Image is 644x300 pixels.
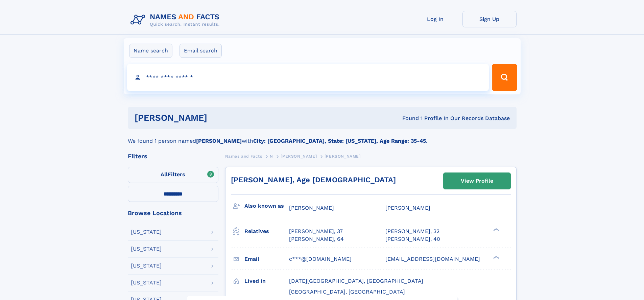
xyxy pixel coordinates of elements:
[289,205,334,211] span: [PERSON_NAME]
[196,138,242,144] b: [PERSON_NAME]
[128,153,218,159] div: Filters
[492,64,517,91] button: Search Button
[180,44,222,58] label: Email search
[131,229,162,235] div: [US_STATE]
[135,114,305,122] h1: [PERSON_NAME]
[461,173,493,189] div: View Profile
[289,228,343,235] a: [PERSON_NAME], 37
[305,115,510,122] div: Found 1 Profile In Our Records Database
[225,152,262,160] a: Names and Facts
[131,263,162,269] div: [US_STATE]
[325,154,361,159] span: [PERSON_NAME]
[289,256,352,262] span: c***@[DOMAIN_NAME]
[244,226,289,237] h3: Relatives
[127,64,489,91] input: search input
[270,152,273,160] a: N
[281,152,317,160] a: [PERSON_NAME]
[131,280,162,285] div: [US_STATE]
[289,235,344,243] a: [PERSON_NAME], 64
[128,167,218,183] label: Filters
[129,44,172,58] label: Name search
[385,205,430,211] span: [PERSON_NAME]
[128,129,517,145] div: We found 1 person named with .
[128,11,225,29] img: Logo Names and Facts
[131,246,162,252] div: [US_STATE]
[161,171,168,178] span: All
[408,11,462,27] a: Log In
[385,235,440,243] a: [PERSON_NAME], 40
[270,154,273,159] span: N
[281,154,317,159] span: [PERSON_NAME]
[244,200,289,212] h3: Also known as
[253,138,426,144] b: City: [GEOGRAPHIC_DATA], State: [US_STATE], Age Range: 35-45
[462,11,517,27] a: Sign Up
[385,256,480,262] span: [EMAIL_ADDRESS][DOMAIN_NAME]
[244,275,289,287] h3: Lived in
[128,210,218,216] div: Browse Locations
[289,278,423,284] span: [DATE][GEOGRAPHIC_DATA], [GEOGRAPHIC_DATA]
[492,255,500,259] div: ❯
[244,253,289,265] h3: Email
[289,289,405,295] span: [GEOGRAPHIC_DATA], [GEOGRAPHIC_DATA]
[444,173,510,189] a: View Profile
[492,228,500,232] div: ❯
[231,176,396,184] a: [PERSON_NAME], Age [DEMOGRAPHIC_DATA]
[385,228,439,235] a: [PERSON_NAME], 32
